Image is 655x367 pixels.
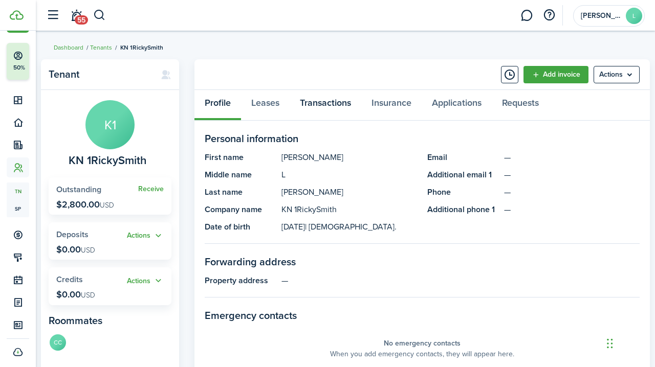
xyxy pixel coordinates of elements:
[607,328,613,359] div: Drag
[540,7,558,24] button: Open resource center
[138,185,164,193] a: Receive
[581,12,622,19] span: Lisa
[281,151,417,164] panel-main-description: [PERSON_NAME]
[604,318,655,367] iframe: Chat Widget
[49,333,67,354] a: CC
[54,43,83,52] a: Dashboard
[85,100,135,149] avatar-text: K1
[7,200,29,217] a: sp
[56,184,101,195] span: Outstanding
[281,221,417,233] panel-main-description: [DATE]
[90,43,112,52] a: Tenants
[241,90,290,121] a: Leases
[7,182,29,200] a: tn
[56,228,89,240] span: Deposits
[127,230,164,242] button: Open menu
[501,66,518,83] button: Timeline
[120,43,163,52] span: KN 1RickySmith
[517,3,536,29] a: Messaging
[49,313,171,328] panel-main-subtitle: Roommates
[384,338,461,349] panel-main-placeholder-title: No emergency contacts
[127,275,164,287] button: Open menu
[281,274,640,287] panel-main-description: —
[93,7,106,24] button: Search
[67,3,86,29] a: Notifications
[100,200,114,211] span: USD
[205,221,276,233] panel-main-title: Date of birth
[81,290,95,301] span: USD
[81,245,95,256] span: USD
[205,169,276,181] panel-main-title: Middle name
[626,8,642,24] avatar-text: L
[49,68,150,80] panel-main-title: Tenant
[523,66,588,83] a: Add invoice
[10,10,24,20] img: TenantCloud
[127,230,164,242] button: Actions
[43,6,62,25] button: Open sidebar
[7,43,92,80] button: 50%
[205,186,276,198] panel-main-title: Last name
[205,274,276,287] panel-main-title: Property address
[205,131,640,146] panel-main-section-title: Personal information
[56,273,83,285] span: Credits
[56,244,95,255] p: $0.00
[290,90,361,121] a: Transactions
[427,169,499,181] panel-main-title: Additional email 1
[281,203,417,216] panel-main-description: KN 1RickySmith
[594,66,640,83] button: Open menu
[330,349,514,359] panel-main-placeholder-description: When you add emergency contacts, they will appear here.
[127,275,164,287] button: Actions
[427,203,499,216] panel-main-title: Additional phone 1
[205,203,276,216] panel-main-title: Company name
[205,308,640,323] panel-main-section-title: Emergency contacts
[305,221,397,233] span: | [DEMOGRAPHIC_DATA].
[361,90,422,121] a: Insurance
[422,90,492,121] a: Applications
[427,151,499,164] panel-main-title: Email
[205,151,276,164] panel-main-title: First name
[56,199,114,210] p: $2,800.00
[75,15,88,25] span: 55
[56,289,95,300] p: $0.00
[594,66,640,83] menu-btn: Actions
[13,63,26,72] p: 50%
[281,169,417,181] panel-main-description: L
[50,334,66,351] avatar-text: CC
[281,186,417,198] panel-main-description: [PERSON_NAME]
[427,186,499,198] panel-main-title: Phone
[205,254,640,269] panel-main-section-title: Forwarding address
[492,90,549,121] a: Requests
[69,154,146,167] span: KN 1RickySmith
